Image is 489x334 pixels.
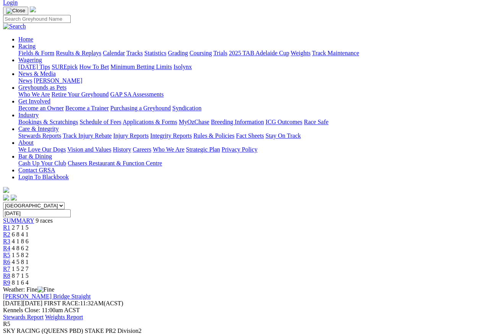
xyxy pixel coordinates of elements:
[68,160,162,166] a: Chasers Restaurant & Function Centre
[3,238,10,244] a: R3
[172,105,201,111] a: Syndication
[291,50,311,56] a: Weights
[67,146,111,153] a: Vision and Values
[18,57,42,63] a: Wagering
[110,64,172,70] a: Minimum Betting Limits
[18,98,50,104] a: Get Involved
[113,132,149,139] a: Injury Reports
[18,146,486,153] div: About
[63,132,112,139] a: Track Injury Rebate
[44,300,80,306] span: FIRST RACE:
[36,217,53,224] span: 9 races
[18,160,486,167] div: Bar & Dining
[189,50,212,56] a: Coursing
[18,91,486,98] div: Greyhounds as Pets
[18,50,486,57] div: Racing
[11,194,17,200] img: twitter.svg
[179,119,209,125] a: MyOzChase
[236,132,264,139] a: Fact Sheets
[3,266,10,272] a: R7
[65,105,109,111] a: Become a Trainer
[153,146,185,153] a: Who We Are
[18,43,36,49] a: Racing
[6,8,25,14] img: Close
[12,259,29,265] span: 4 5 8 1
[103,50,125,56] a: Calendar
[3,314,44,320] a: Stewards Report
[18,64,486,70] div: Wagering
[18,77,32,84] a: News
[12,279,29,286] span: 8 1 6 4
[12,231,29,238] span: 6 8 4 1
[193,132,235,139] a: Rules & Policies
[56,50,101,56] a: Results & Replays
[229,50,289,56] a: 2025 TAB Adelaide Cup
[3,293,91,300] a: [PERSON_NAME] Bridge Straight
[79,119,121,125] a: Schedule of Fees
[110,91,164,98] a: GAP SA Assessments
[12,272,29,279] span: 8 7 1 5
[3,259,10,265] a: R6
[18,125,59,132] a: Care & Integrity
[18,64,50,70] a: [DATE] Tips
[18,119,78,125] a: Bookings & Scratchings
[3,209,71,217] input: Select date
[18,36,33,42] a: Home
[144,50,167,56] a: Statistics
[37,286,54,293] img: Fine
[126,50,143,56] a: Tracks
[266,119,302,125] a: ICG Outcomes
[150,132,192,139] a: Integrity Reports
[3,187,9,193] img: logo-grsa-white.png
[18,84,66,91] a: Greyhounds as Pets
[12,252,29,258] span: 1 5 8 2
[3,23,26,30] img: Search
[266,132,301,139] a: Stay On Track
[12,238,29,244] span: 4 1 8 6
[79,64,109,70] a: How To Bet
[222,146,257,153] a: Privacy Policy
[12,245,29,251] span: 4 8 6 2
[3,7,28,15] button: Toggle navigation
[173,64,192,70] a: Isolynx
[3,307,486,314] div: Kennels Close: 11:00am ACST
[3,217,34,224] span: SUMMARY
[18,132,61,139] a: Stewards Reports
[113,146,131,153] a: History
[52,91,109,98] a: Retire Your Greyhound
[168,50,188,56] a: Grading
[18,77,486,84] div: News & Media
[3,224,10,231] span: R1
[44,300,123,306] span: 11:32AM(ACST)
[186,146,220,153] a: Strategic Plan
[18,153,52,160] a: Bar & Dining
[18,112,39,118] a: Industry
[18,174,69,180] a: Login To Blackbook
[312,50,359,56] a: Track Maintenance
[3,194,9,200] img: facebook.svg
[3,321,10,327] span: R5
[18,160,66,166] a: Cash Up Your Club
[3,272,10,279] span: R8
[123,119,177,125] a: Applications & Forms
[34,77,82,84] a: [PERSON_NAME]
[3,245,10,251] a: R4
[12,224,29,231] span: 2 7 1 5
[3,252,10,258] a: R5
[3,279,10,286] a: R9
[3,300,42,306] span: [DATE]
[18,50,54,56] a: Fields & Form
[304,119,328,125] a: Race Safe
[30,6,36,12] img: logo-grsa-white.png
[3,231,10,238] a: R2
[12,266,29,272] span: 1 5 2 7
[213,50,227,56] a: Trials
[3,286,54,293] span: Weather: Fine
[211,119,264,125] a: Breeding Information
[18,119,486,125] div: Industry
[18,105,64,111] a: Become an Owner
